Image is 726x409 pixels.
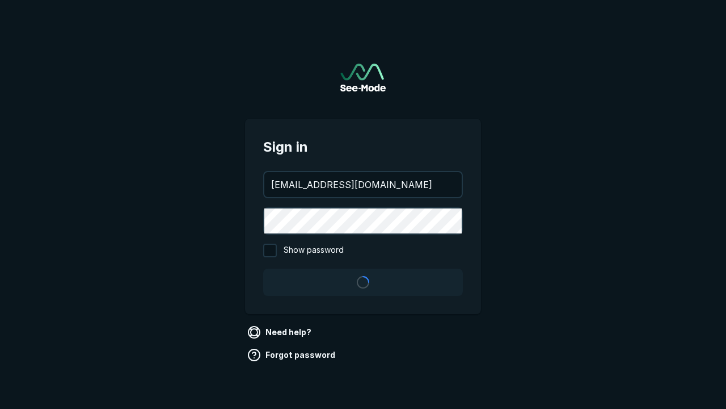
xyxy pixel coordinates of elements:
a: Need help? [245,323,316,341]
a: Go to sign in [340,64,386,91]
span: Sign in [263,137,463,157]
a: Forgot password [245,346,340,364]
input: your@email.com [264,172,462,197]
span: Show password [284,244,344,257]
img: See-Mode Logo [340,64,386,91]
